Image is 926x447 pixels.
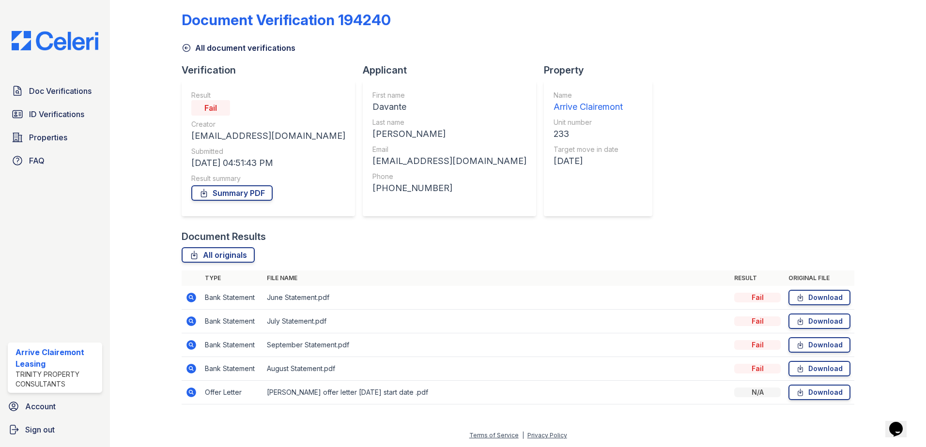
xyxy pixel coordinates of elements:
a: Summary PDF [191,185,273,201]
td: September Statement.pdf [263,333,730,357]
div: | [522,432,524,439]
div: Result summary [191,174,345,183]
td: Offer Letter [201,381,263,404]
div: Fail [191,100,230,116]
a: Doc Verifications [8,81,102,101]
td: June Statement.pdf [263,286,730,310]
td: Bank Statement [201,310,263,333]
div: Property [544,63,660,77]
a: Download [788,385,850,400]
td: July Statement.pdf [263,310,730,333]
div: First name [372,90,526,100]
div: Phone [372,172,526,181]
div: 233 [554,127,623,141]
div: Applicant [363,63,544,77]
a: All document verifications [182,42,295,54]
div: Trinity Property Consultants [15,370,98,389]
a: Account [4,397,106,416]
div: Email [372,145,526,154]
td: Bank Statement [201,286,263,310]
td: August Statement.pdf [263,357,730,381]
div: Submitted [191,147,345,156]
div: Name [554,90,623,100]
div: [PERSON_NAME] [372,127,526,141]
div: Fail [734,364,781,373]
img: CE_Logo_Blue-a8612792a0a2168367f1c8372b55b34899dd931a85d93a1a3d3e32e68fde9ad4.png [4,31,106,50]
td: Bank Statement [201,333,263,357]
th: File name [263,270,730,286]
th: Original file [785,270,854,286]
a: FAQ [8,151,102,170]
div: [DATE] [554,154,623,168]
div: Arrive Clairemont Leasing [15,346,98,370]
th: Result [730,270,785,286]
div: [DATE] 04:51:43 PM [191,156,345,170]
div: Arrive Clairemont [554,100,623,114]
div: Creator [191,119,345,129]
div: Fail [734,316,781,326]
div: [EMAIL_ADDRESS][DOMAIN_NAME] [191,129,345,143]
a: Sign out [4,420,106,439]
a: Download [788,361,850,376]
div: Unit number [554,118,623,127]
div: Fail [734,293,781,302]
div: Document Results [182,230,266,243]
a: Properties [8,128,102,147]
a: ID Verifications [8,104,102,124]
a: Terms of Service [469,432,519,439]
a: All originals [182,247,255,263]
span: Properties [29,132,67,143]
a: Name Arrive Clairemont [554,90,623,114]
span: ID Verifications [29,108,84,120]
div: Verification [182,63,363,77]
th: Type [201,270,263,286]
span: Doc Verifications [29,85,92,97]
div: Fail [734,340,781,350]
td: [PERSON_NAME] offer letter [DATE] start date .pdf [263,381,730,404]
div: Davante [372,100,526,114]
iframe: chat widget [885,408,916,437]
div: Result [191,90,345,100]
td: Bank Statement [201,357,263,381]
a: Privacy Policy [527,432,567,439]
a: Download [788,290,850,305]
span: FAQ [29,155,45,166]
div: [EMAIL_ADDRESS][DOMAIN_NAME] [372,154,526,168]
div: Target move in date [554,145,623,154]
span: Sign out [25,424,55,435]
div: Last name [372,118,526,127]
span: Account [25,401,56,412]
div: [PHONE_NUMBER] [372,181,526,195]
a: Download [788,337,850,353]
div: N/A [734,387,781,397]
div: Document Verification 194240 [182,11,391,29]
a: Download [788,313,850,329]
